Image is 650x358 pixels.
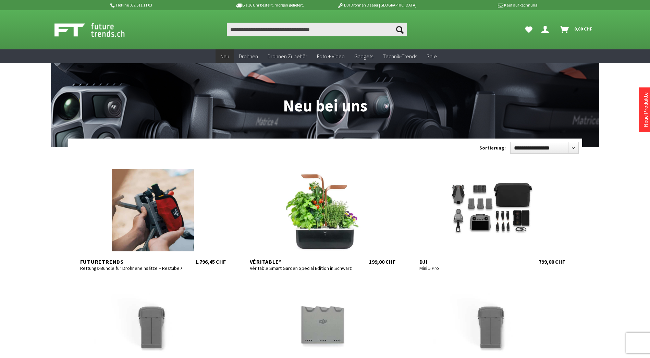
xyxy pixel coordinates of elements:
[216,1,323,9] p: Bis 16 Uhr bestellt, morgen geliefert.
[73,169,233,265] a: Futuretrends Rettungs-Bundle für Drohneneinsätze – Restube Automatic 75 + AD4 Abwurfsystem 1.796,...
[539,23,554,36] a: Dein Konto
[419,258,522,265] div: DJI
[80,258,182,265] div: Futuretrends
[642,92,649,127] a: Neue Produkte
[419,265,522,271] div: Mini 5 Pro
[250,265,352,271] div: Véritable Smart Garden Special Edition in Schwarz/Kupfer
[479,142,506,153] label: Sortierung:
[430,1,537,9] p: Kauf auf Rechnung
[383,53,417,60] span: Technik-Trends
[109,1,216,9] p: Hotline 032 511 11 03
[323,1,430,9] p: DJI Drohnen Dealer [GEOGRAPHIC_DATA]
[312,49,349,63] a: Foto + Video
[413,169,572,265] a: DJI Mini 5 Pro 799,00 CHF
[195,258,226,265] div: 1.796,45 CHF
[80,265,182,271] div: Rettungs-Bundle für Drohneneinsätze – Restube Automatic 75 + AD4 Abwurfsystem
[68,57,582,115] h1: Neu bei uns
[54,21,140,38] img: Shop Futuretrends - zur Startseite wechseln
[234,49,263,63] a: Drohnen
[557,23,596,36] a: Warenkorb
[349,49,378,63] a: Gadgets
[263,49,312,63] a: Drohnen Zubehör
[239,53,258,60] span: Drohnen
[522,23,536,36] a: Meine Favoriten
[216,49,234,63] a: Neu
[378,49,422,63] a: Technik-Trends
[422,49,442,63] a: Sale
[220,53,229,60] span: Neu
[354,53,373,60] span: Gadgets
[539,258,565,265] div: 799,00 CHF
[427,53,437,60] span: Sale
[227,23,407,36] input: Produkt, Marke, Kategorie, EAN, Artikelnummer…
[574,23,592,34] span: 0,00 CHF
[243,169,402,265] a: Véritable® Véritable Smart Garden Special Edition in Schwarz/Kupfer 199,00 CHF
[250,258,352,265] div: Véritable®
[268,53,307,60] span: Drohnen Zubehör
[393,23,407,36] button: Suchen
[369,258,395,265] div: 199,00 CHF
[317,53,345,60] span: Foto + Video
